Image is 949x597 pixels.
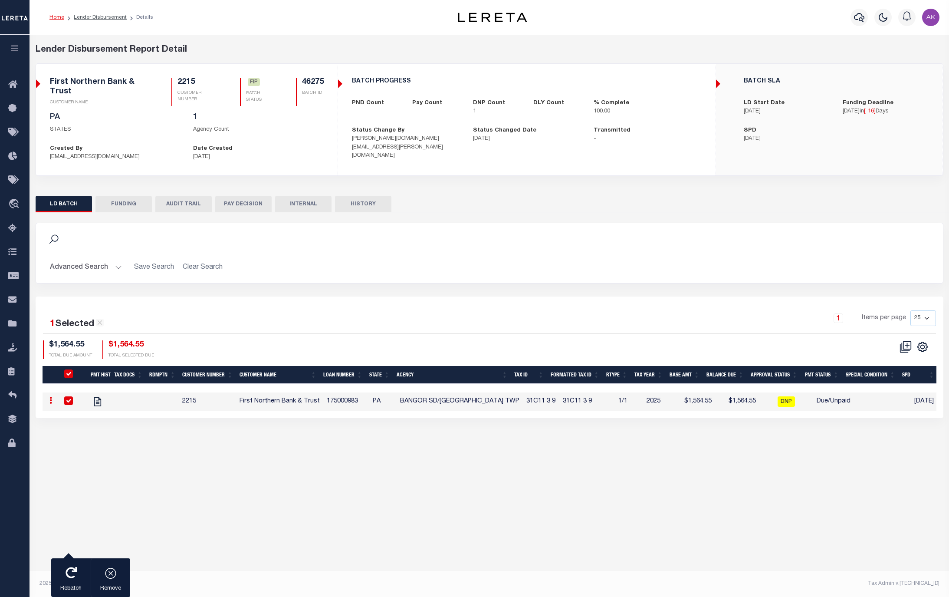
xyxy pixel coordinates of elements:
td: 1/1 [615,393,643,411]
h5: BATCH SLA [744,78,929,85]
p: [PERSON_NAME][DOMAIN_NAME][EMAIL_ADDRESS][PERSON_NAME][DOMAIN_NAME] [352,135,460,160]
span: Items per page [862,313,906,323]
span: 1 [50,320,55,329]
a: Home [49,15,64,20]
th: Balance Due: activate to sort column ascending [703,366,747,384]
td: First Northern Bank & Trust [236,393,323,411]
p: - [412,107,460,116]
p: [DATE] [473,135,581,143]
button: FUNDING [95,196,152,212]
label: Status Changed Date [473,126,536,135]
li: Details [127,13,153,21]
label: % Complete [594,99,629,108]
td: 31C11 3 9 [559,393,615,411]
label: Created By [50,145,82,153]
label: Date Created [193,145,233,153]
label: DNP Count [473,99,505,108]
p: TOTAL DUE AMOUNT [49,353,92,359]
h5: 46275 [302,78,324,87]
h5: First Northern Bank & Trust [50,78,151,96]
span: -16 [865,109,874,114]
div: Selected [50,317,104,331]
td: 31C11 3 9 [523,393,559,411]
i: travel_explore [8,199,22,210]
button: LD BATCH [36,196,92,212]
th: Tax Id: activate to sort column ascending [511,366,547,384]
td: [DATE] [911,393,946,411]
p: [DATE] [744,107,830,116]
th: State: activate to sort column ascending [366,366,393,384]
p: - [594,135,702,143]
p: CUSTOMER NUMBER [177,90,219,103]
p: CUSTOMER NAME [50,99,151,106]
label: PND Count [352,99,384,108]
td: PA [369,393,397,411]
button: AUDIT TRAIL [155,196,212,212]
label: Pay Count [412,99,442,108]
p: Agency Count [193,125,324,134]
label: DLY Count [533,99,564,108]
span: FIP [248,78,260,86]
th: Base Amt: activate to sort column ascending [666,366,703,384]
h5: 1 [193,113,324,122]
img: svg+xml;base64,PHN2ZyB4bWxucz0iaHR0cDovL3d3dy53My5vcmcvMjAwMC9zdmciIHBvaW50ZXItZXZlbnRzPSJub25lIi... [922,9,939,26]
th: Tax Year: activate to sort column ascending [631,366,666,384]
th: Agency: activate to sort column ascending [393,366,511,384]
label: Funding Deadline [843,99,893,108]
span: [DATE] [843,109,860,114]
a: FIP [248,79,260,86]
h5: BATCH PROGRESS [352,78,702,85]
p: 1 [473,107,520,116]
button: PAY DECISION [215,196,272,212]
p: [DATE] [744,135,830,143]
label: Transmitted [594,126,630,135]
td: $1,564.55 [715,393,759,411]
th: Rdmptn: activate to sort column ascending [146,366,179,384]
span: DNP [778,396,795,407]
td: 2215 [179,393,236,411]
th: Formatted Tax Id: activate to sort column ascending [547,366,603,384]
p: [EMAIL_ADDRESS][DOMAIN_NAME] [50,153,181,162]
td: BANGOR SD/[GEOGRAPHIC_DATA] TWP [397,393,523,411]
th: Loan Number: activate to sort column ascending [320,366,366,384]
a: 1 [834,313,843,323]
button: INTERNAL [275,196,332,212]
p: [DATE] [193,153,324,162]
th: Approval Status: activate to sort column ascending [747,366,801,384]
label: Status Change By [352,126,404,135]
th: &nbsp;&nbsp;&nbsp;&nbsp;&nbsp;&nbsp;&nbsp;&nbsp;&nbsp;&nbsp; [43,366,59,384]
button: HISTORY [335,196,391,212]
p: BATCH STATUS [246,90,275,103]
th: Pmt Hist [87,366,111,384]
div: Lender Disbursement Report Detail [36,43,943,56]
a: Lender Disbursement [74,15,127,20]
th: PayeePmtBatchStatus [59,366,87,384]
th: Special Condition: activate to sort column ascending [842,366,899,384]
span: [ ] [864,109,876,114]
p: 100.00 [594,107,641,116]
p: STATES [50,125,181,134]
p: in Days [843,107,929,116]
td: 175000983 [323,393,369,411]
th: Pmt Status: activate to sort column ascending [801,366,842,384]
h5: 2215 [177,78,219,87]
td: $1,564.55 [678,393,715,411]
img: logo-dark.svg [458,13,527,22]
h4: $1,564.55 [49,340,92,350]
span: Due/Unpaid [817,398,850,404]
h5: PA [50,113,181,122]
p: - [352,107,399,116]
label: SPD [744,126,756,135]
th: Customer Name: activate to sort column ascending [236,366,320,384]
th: SPD: activate to sort column ascending [899,366,938,384]
td: 2025 [643,393,678,411]
h4: $1,564.55 [108,340,154,350]
p: TOTAL SELECTED DUE [108,353,154,359]
p: BATCH ID [302,90,324,96]
label: LD Start Date [744,99,785,108]
th: RType: activate to sort column ascending [603,366,631,384]
p: - [533,107,581,116]
th: Customer Number: activate to sort column ascending [179,366,236,384]
button: Advanced Search [50,259,122,276]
